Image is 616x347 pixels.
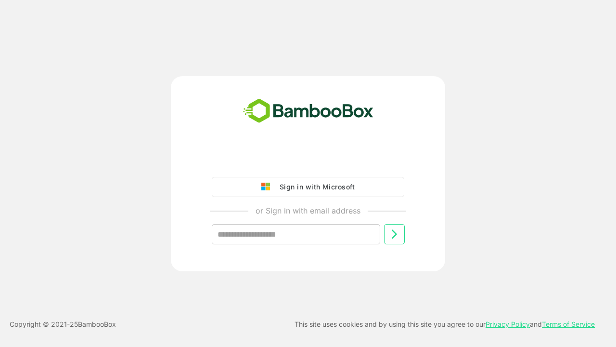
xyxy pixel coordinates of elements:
p: This site uses cookies and by using this site you agree to our and [295,319,595,330]
img: bamboobox [238,95,379,127]
div: Sign in with Microsoft [275,181,355,193]
a: Privacy Policy [486,320,530,328]
a: Terms of Service [542,320,595,328]
img: google [261,183,275,191]
button: Sign in with Microsoft [212,177,404,197]
p: Copyright © 2021- 25 BambooBox [10,319,116,330]
p: or Sign in with email address [256,205,360,216]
